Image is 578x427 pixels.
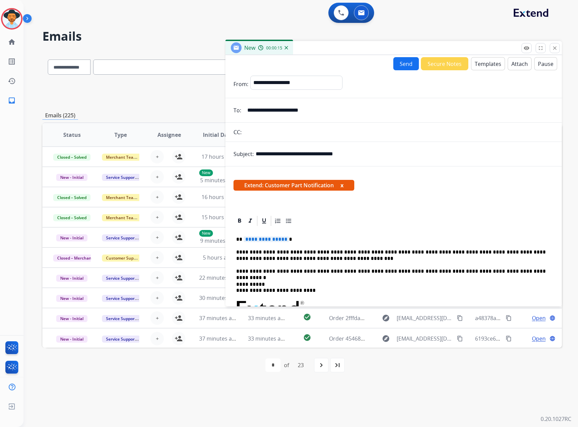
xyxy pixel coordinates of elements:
[199,335,238,342] span: 37 minutes ago
[245,216,255,226] div: Italic
[8,57,16,66] mat-icon: list_alt
[233,150,254,158] p: Subject:
[175,254,183,262] mat-icon: person_add
[506,336,512,342] mat-icon: content_copy
[471,57,505,70] button: Templates
[175,233,183,241] mat-icon: person_add
[382,335,390,343] mat-icon: explore
[53,194,91,201] span: Closed – Solved
[457,315,463,321] mat-icon: content_copy
[457,336,463,342] mat-icon: content_copy
[244,44,255,51] span: New
[199,230,213,237] p: New
[532,335,546,343] span: Open
[156,254,159,262] span: +
[175,314,183,322] mat-icon: person_add
[53,154,91,161] span: Closed – Solved
[382,314,390,322] mat-icon: explore
[150,210,164,224] button: +
[102,174,140,181] span: Service Support
[150,332,164,345] button: +
[56,174,87,181] span: New - Initial
[156,335,159,343] span: +
[150,271,164,284] button: +
[156,294,159,302] span: +
[157,131,181,139] span: Assignee
[259,216,269,226] div: Underline
[506,315,512,321] mat-icon: content_copy
[156,233,159,241] span: +
[317,361,325,369] mat-icon: navigate_next
[102,255,146,262] span: Customer Support
[199,314,238,322] span: 37 minutes ago
[248,314,287,322] span: 33 minutes ago
[53,255,115,262] span: Closed – Merchant Transfer
[56,315,87,322] span: New - Initial
[150,251,164,264] button: +
[175,193,183,201] mat-icon: person_add
[508,57,532,70] button: Attach
[199,294,238,302] span: 30 minutes ago
[102,194,141,201] span: Merchant Team
[549,336,555,342] mat-icon: language
[393,57,419,70] button: Send
[284,216,294,226] div: Bullet List
[552,45,558,51] mat-icon: close
[397,314,454,322] span: [EMAIL_ADDRESS][DOMAIN_NAME]
[156,314,159,322] span: +
[102,154,141,161] span: Merchant Team
[175,213,183,221] mat-icon: person_add
[42,30,562,43] h2: Emails
[200,177,236,184] span: 5 minutes ago
[156,213,159,221] span: +
[56,275,87,282] span: New - Initial
[329,335,449,342] span: Order 45468a9e-b22d-420d-b6f4-a40a782c32b8
[538,45,544,51] mat-icon: fullscreen
[534,57,557,70] button: Pause
[150,170,164,184] button: +
[475,335,578,342] span: 6193ce65-4328-4126-87a6-821c271ca488
[303,334,311,342] mat-icon: check_circle
[248,335,287,342] span: 33 minutes ago
[202,193,235,201] span: 16 hours ago
[53,214,91,221] span: Closed – Solved
[397,335,454,343] span: [EMAIL_ADDRESS][DOMAIN_NAME]
[523,45,530,51] mat-icon: remove_red_eye
[340,181,344,189] button: x
[175,173,183,181] mat-icon: person_add
[175,335,183,343] mat-icon: person_add
[150,231,164,244] button: +
[200,237,236,244] span: 9 minutes ago
[233,128,242,136] p: CC:
[541,415,571,423] p: 0.20.1027RC
[102,275,140,282] span: Service Support
[42,111,78,120] p: Emails (225)
[150,150,164,163] button: +
[150,291,164,305] button: +
[333,361,341,369] mat-icon: last_page
[175,294,183,302] mat-icon: person_add
[8,38,16,46] mat-icon: home
[102,234,140,241] span: Service Support
[202,153,235,160] span: 17 hours ago
[8,77,16,85] mat-icon: history
[202,213,235,221] span: 15 hours ago
[199,274,238,281] span: 22 minutes ago
[421,57,468,70] button: Secure Notes
[2,9,21,28] img: avatar
[175,274,183,282] mat-icon: person_add
[329,314,445,322] span: Order 2fffda33-214b-43d4-82f6-4aad49e038c9
[56,295,87,302] span: New - Initial
[150,311,164,325] button: +
[156,193,159,201] span: +
[233,180,354,191] span: Extend: Customer Part Notification
[8,96,16,105] mat-icon: inbox
[156,274,159,282] span: +
[102,315,140,322] span: Service Support
[284,361,289,369] div: of
[203,254,233,261] span: 5 hours ago
[233,80,248,88] p: From:
[102,336,140,343] span: Service Support
[549,315,555,321] mat-icon: language
[56,336,87,343] span: New - Initial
